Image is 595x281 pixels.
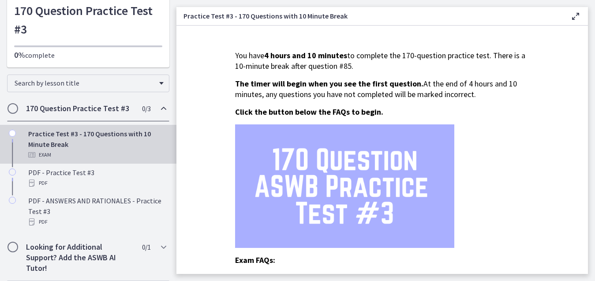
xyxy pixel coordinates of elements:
h2: 170 Question Practice Test #3 [26,103,134,114]
img: 3.png [235,124,454,248]
div: Exam [28,150,166,160]
span: You have to complete the 170-question practice test. There is a 10-minute break after question #85. [235,50,525,71]
span: 0 / 1 [142,242,150,252]
span: 0 / 3 [142,103,150,114]
div: PDF [28,217,166,227]
div: Practice Test #3 - 170 Questions with 10 Minute Break [28,128,166,160]
div: PDF - ANSWERS AND RATIONALES - Practice Test #3 [28,195,166,227]
div: PDF [28,178,166,188]
span: Click the button below the FAQs to begin. [235,107,383,117]
span: 0% [14,50,25,60]
h2: Looking for Additional Support? Add the ASWB AI Tutor! [26,242,134,274]
h3: Practice Test #3 - 170 Questions with 10 Minute Break [183,11,556,21]
span: Search by lesson title [15,79,155,87]
div: Search by lesson title [7,75,169,92]
p: complete [14,50,162,60]
span: The timer will begin when you see the first question. [235,79,423,89]
span: Exam FAQs: [235,255,275,265]
div: PDF - Practice Test #3 [28,167,166,188]
strong: 4 hours and 10 minutes [264,50,347,60]
span: At the end of 4 hours and 10 minutes, any questions you have not completed will be marked incorrect. [235,79,517,99]
h1: 170 Question Practice Test #3 [14,1,162,38]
